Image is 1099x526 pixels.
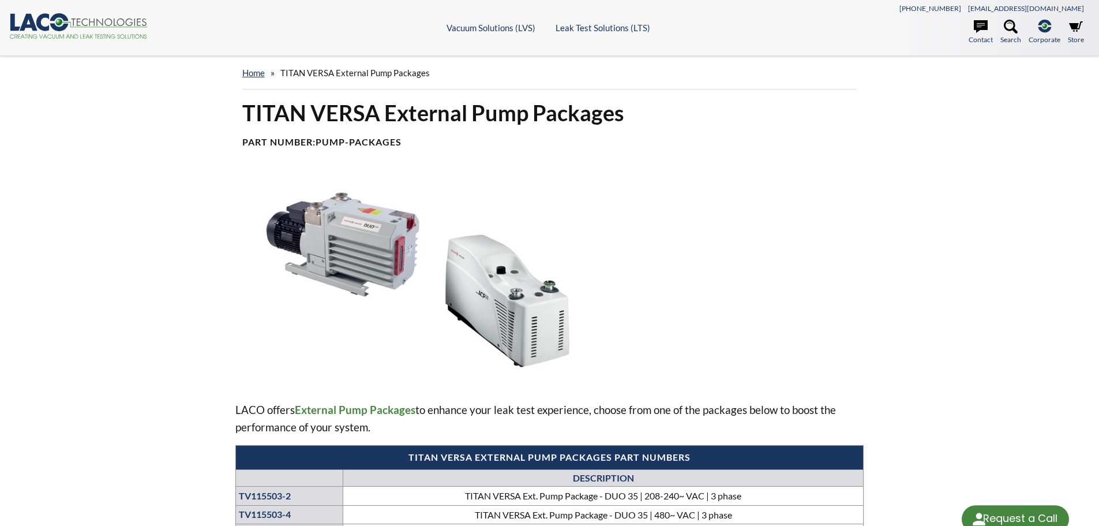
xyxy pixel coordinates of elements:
a: Vacuum Solutions (LVS) [447,23,535,33]
th: TV115503-2 [235,487,343,506]
td: TITAN VERSA Ext. Pump Package - DUO 35 | 480~ VAC | 3 phase [343,505,863,524]
a: Contact [969,20,993,45]
a: [PHONE_NUMBER] [899,4,961,13]
span: Corporate [1029,34,1060,45]
a: [EMAIL_ADDRESS][DOMAIN_NAME] [968,4,1084,13]
b: pump-packages [316,136,402,147]
a: Store [1068,20,1084,45]
span: TITAN VERSA External Pump Packages [280,68,430,78]
td: TITAN VERSA Ext. Pump Package - DUO 35 | 208-240~ VAC | 3 phase [343,487,863,506]
div: » [242,57,857,89]
img: TITAN VERSA Vacuum Pumps [235,176,603,383]
h4: TITAN VERSA EXTERNAL Pump Packages Part Numbers [242,452,858,464]
a: home [242,68,265,78]
span: External Pump Packages [295,403,415,416]
th: TV115503-4 [235,505,343,524]
th: DESCRIPTION [343,469,863,486]
p: LACO offers to enhance your leak test experience, choose from one of the packages below to boost ... [235,401,864,436]
h4: Part Number: [242,136,857,148]
h1: TITAN VERSA External Pump Packages [242,99,857,127]
a: Search [1000,20,1021,45]
a: Leak Test Solutions (LTS) [556,23,650,33]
